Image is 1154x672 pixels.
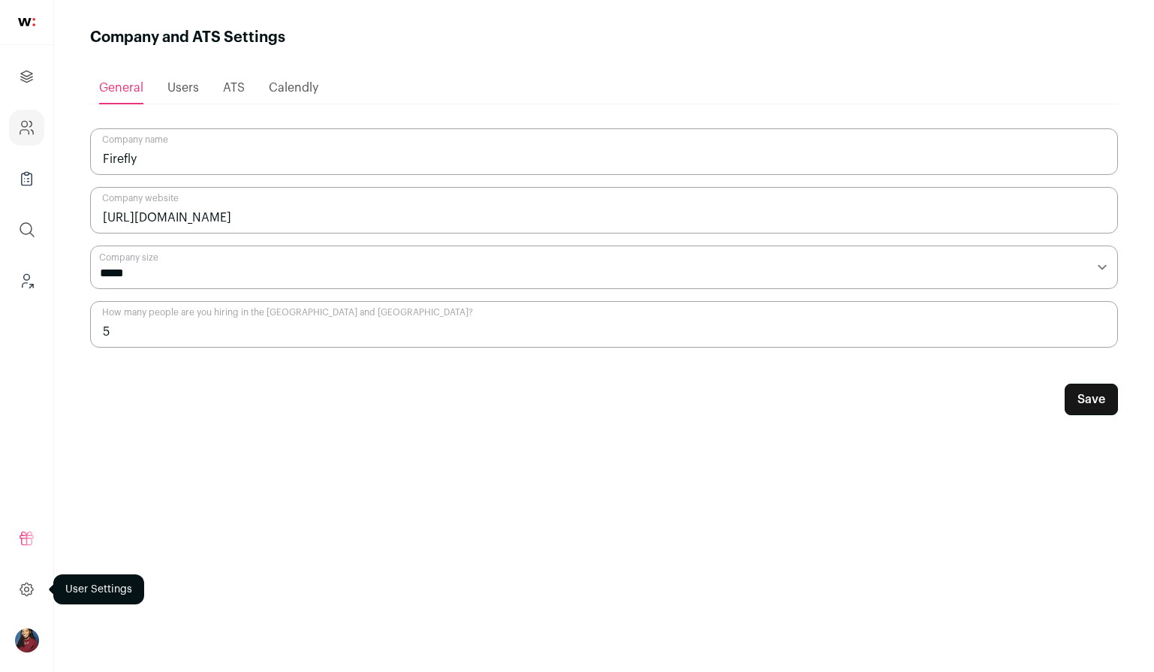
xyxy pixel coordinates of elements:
a: Company and ATS Settings [9,110,44,146]
a: Calendly [269,73,318,103]
span: General [99,82,143,94]
a: Leads (Backoffice) [9,263,44,299]
input: How many people are you hiring in the US and Canada? [90,301,1118,348]
span: ATS [223,82,245,94]
input: Company name [90,128,1118,175]
img: wellfound-shorthand-0d5821cbd27db2630d0214b213865d53afaa358527fdda9d0ea32b1df1b89c2c.svg [18,18,35,26]
img: 10010497-medium_jpg [15,628,39,652]
button: Open dropdown [15,628,39,652]
input: Company website [90,187,1118,234]
a: Projects [9,59,44,95]
a: Users [167,73,199,103]
div: User Settings [53,574,144,604]
h1: Company and ATS Settings [90,27,285,48]
span: Users [167,82,199,94]
span: Calendly [269,82,318,94]
a: Company Lists [9,161,44,197]
a: ATS [223,73,245,103]
button: Save [1065,384,1118,415]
